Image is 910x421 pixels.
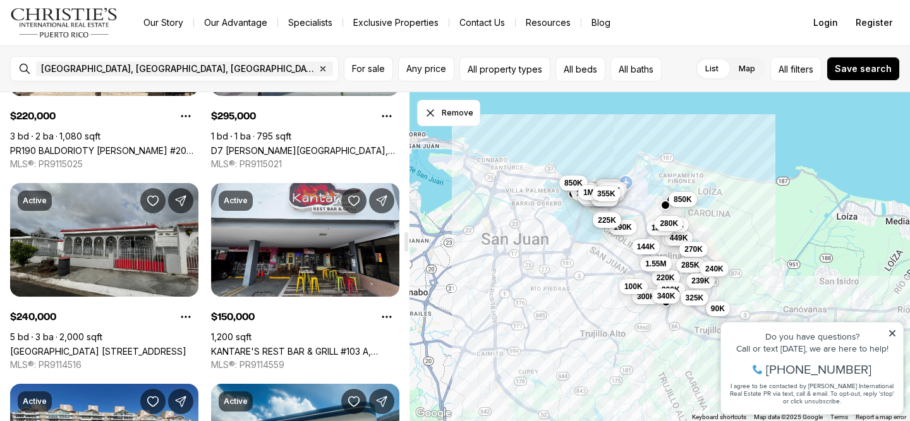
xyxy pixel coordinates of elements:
[779,62,788,76] span: All
[640,256,671,271] button: 1.55M
[168,188,193,213] button: Share Property
[595,181,620,196] button: 15M
[686,273,715,288] button: 239K
[662,285,680,295] span: 900K
[657,282,685,297] button: 900K
[729,57,765,80] label: Map
[624,282,643,292] span: 100K
[705,264,724,274] span: 240K
[657,273,675,283] span: 220K
[848,10,900,35] button: Register
[576,188,593,198] span: 1.4M
[417,100,480,126] button: Dismiss drawing
[10,145,198,156] a: PR190 BALDORIOTY DE CASTRO #206, CAROLINA PR, 00983
[597,183,626,198] button: 425K
[813,18,838,28] span: Login
[655,216,683,231] button: 280K
[168,389,193,414] button: Share Property
[593,211,621,227] button: 350K
[224,196,248,206] p: Active
[637,242,655,252] span: 144K
[700,261,729,276] button: 240K
[194,14,277,32] a: Our Advantage
[578,189,606,205] button: 425K
[791,62,813,76] span: filters
[16,78,180,102] span: I agree to be contacted by [PERSON_NAME] International Real Estate PR via text, call & email. To ...
[173,304,198,329] button: Property options
[609,220,637,235] button: 190K
[665,220,684,230] span: 212K
[645,259,666,269] span: 1.55M
[637,292,655,302] span: 300K
[23,196,47,206] p: Active
[10,346,186,357] a: Villa Carolina CALLE 103, BLOQUE 105 #14, CAROLINA PR, 00985
[278,14,343,32] a: Specialists
[652,270,680,285] button: 220K
[449,14,515,32] button: Contact Us
[13,40,183,49] div: Call or text [DATE], we are here to help!
[597,189,616,199] span: 355K
[679,242,708,257] button: 270K
[646,220,675,235] button: 180K
[657,291,676,301] span: 340K
[369,188,394,213] button: Share Property
[10,8,118,38] img: logo
[669,192,697,207] button: 850K
[369,389,394,414] button: Share Property
[711,304,725,314] span: 90K
[173,104,198,129] button: Property options
[806,10,846,35] button: Login
[681,290,709,305] button: 325K
[665,230,693,246] button: 449K
[593,213,621,228] button: 225K
[341,389,367,414] button: Save Property: 54 CALLE ESTRELLA URB. LA MARINA
[581,14,621,32] a: Blog
[140,188,166,213] button: Save Property: Villa Carolina CALLE 103, BLOQUE 105 #14
[619,279,648,294] button: 100K
[341,188,367,213] button: Save Property: KANTARE'S REST BAR & GRILL #103 A
[578,185,599,200] button: 1M
[592,186,621,201] button: 355K
[686,293,704,303] span: 325K
[583,187,594,198] span: 1M
[660,218,678,228] span: 280K
[374,304,399,329] button: Property options
[374,104,399,129] button: Property options
[133,14,193,32] a: Our Story
[856,18,892,28] span: Register
[676,258,705,273] button: 285K
[459,57,550,81] button: All property types
[614,222,632,232] span: 190K
[602,186,621,196] span: 425K
[827,57,900,81] button: Save search
[691,276,710,286] span: 239K
[211,145,399,156] a: D7 MARLIN TOWERS #D7, CAROLINA PR, 00979
[555,57,605,81] button: All beds
[706,301,730,316] button: 90K
[41,64,315,74] span: [GEOGRAPHIC_DATA], [GEOGRAPHIC_DATA], [GEOGRAPHIC_DATA]
[564,178,583,188] span: 850K
[224,396,248,406] p: Active
[652,288,681,304] button: 340K
[352,64,385,74] span: For sale
[681,260,700,270] span: 285K
[516,14,581,32] a: Resources
[595,179,623,194] button: 225K
[632,239,660,254] button: 144K
[695,57,729,80] label: List
[406,64,446,74] span: Any price
[632,289,660,304] button: 300K
[52,59,157,72] span: [PHONE_NUMBER]
[598,215,616,225] span: 225K
[140,389,166,414] button: Save Property: 9550 DIAZ WAY #922
[343,14,449,32] a: Exclusive Properties
[211,346,399,357] a: KANTARE'S REST BAR & GRILL #103 A, CAROLINA PR, 00979
[610,57,662,81] button: All baths
[770,57,822,81] button: Allfilters
[13,28,183,37] div: Do you have questions?
[662,231,690,246] button: 399K
[674,194,692,205] span: 850K
[23,396,47,406] p: Active
[571,186,598,201] button: 1.4M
